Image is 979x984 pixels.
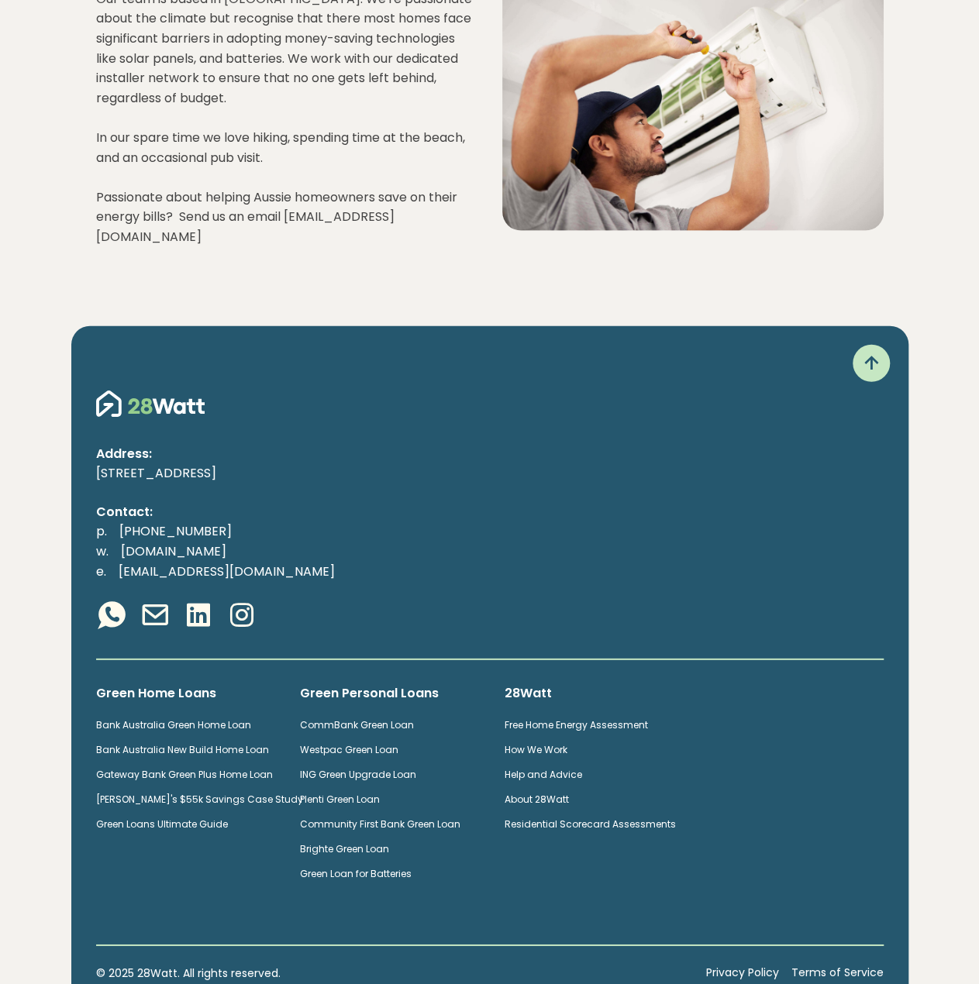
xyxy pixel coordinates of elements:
[183,600,214,634] a: Linkedin
[300,842,389,855] a: Brighte Green Loan
[300,817,460,831] a: Community First Bank Green Loan
[96,522,107,540] span: p.
[96,793,303,806] a: [PERSON_NAME]'s $55k Savings Case Study
[96,965,694,982] p: © 2025 28Watt. All rights reserved.
[96,817,228,831] a: Green Loans Ultimate Guide
[96,768,273,781] a: Gateway Bank Green Plus Home Loan
[96,563,106,580] span: e.
[226,600,257,634] a: Instagram
[505,817,676,831] a: Residential Scorecard Assessments
[505,685,684,702] h6: 28Watt
[96,444,884,464] p: Address:
[140,600,171,634] a: Email
[505,768,582,781] a: Help and Advice
[505,718,648,731] a: Free Home Energy Assessment
[96,502,884,522] p: Contact:
[300,685,480,702] h6: Green Personal Loans
[300,718,414,731] a: CommBank Green Loan
[107,522,244,540] a: [PHONE_NUMBER]
[96,685,276,702] h6: Green Home Loans
[300,793,380,806] a: Plenti Green Loan
[505,793,569,806] a: About 28Watt
[505,743,567,756] a: How We Work
[96,600,127,634] a: Whatsapp
[109,542,239,560] a: [DOMAIN_NAME]
[96,542,109,560] span: w.
[96,463,884,483] p: [STREET_ADDRESS]
[791,965,884,982] a: Terms of Service
[300,743,398,756] a: Westpac Green Loan
[96,388,205,419] img: 28Watt
[96,718,251,731] a: Bank Australia Green Home Loan
[96,743,269,756] a: Bank Australia New Build Home Loan
[300,867,412,880] a: Green Loan for Batteries
[106,563,347,580] a: [EMAIL_ADDRESS][DOMAIN_NAME]
[706,965,779,982] a: Privacy Policy
[300,768,416,781] a: ING Green Upgrade Loan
